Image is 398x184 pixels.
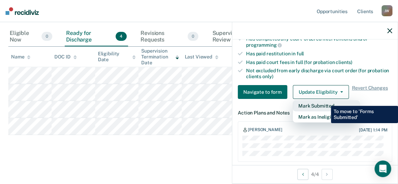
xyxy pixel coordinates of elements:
[297,51,304,56] span: full
[248,127,282,133] div: [PERSON_NAME]
[246,42,282,48] span: programming
[116,32,127,41] span: 4
[238,85,290,99] a: Navigate to form link
[374,160,391,177] div: Open Intercom Messenger
[246,51,392,57] div: Has paid restitution in
[352,85,388,99] span: Revert Changes
[139,27,200,46] div: Revisions Requests
[11,54,30,60] div: Name
[54,54,76,60] div: DOC ID
[188,32,198,41] span: 0
[8,27,54,46] div: Eligible Now
[336,59,352,65] span: clients)
[359,128,388,132] div: [DATE] 1:14 PM
[262,74,273,79] span: only)
[246,36,392,48] div: Has completed any court-ordered interventions and/or
[246,68,392,80] div: Not excluded from early discharge via court order (for probation clients
[65,27,128,46] div: Ready for Discharge
[6,7,39,15] img: Recidiviz
[293,111,360,122] button: Mark as Ineligible
[297,169,308,180] button: Previous Opportunity
[211,27,270,46] div: Supervisor Review
[293,85,349,99] button: Update Eligibility
[246,59,392,65] div: Has paid court fees in full (for probation
[238,110,392,116] dt: Action Plans and Notes
[381,5,392,16] div: J W
[141,48,179,65] div: Supervision Termination Date
[322,169,333,180] button: Next Opportunity
[42,32,52,41] span: 0
[293,100,360,111] button: Mark Submitted
[238,85,287,99] button: Navigate to form
[184,54,218,60] div: Last Viewed
[232,165,398,183] div: 4 / 4
[98,51,136,63] div: Eligibility Date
